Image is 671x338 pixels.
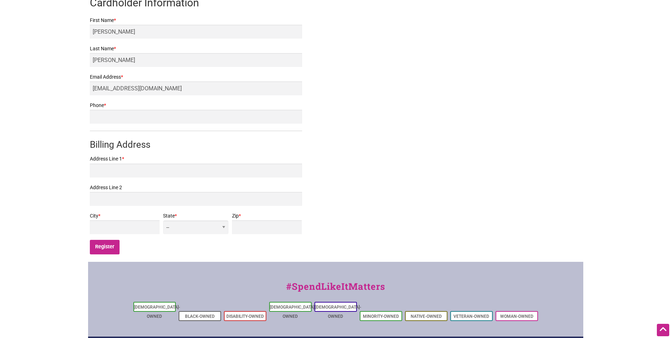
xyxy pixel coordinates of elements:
[163,212,228,220] label: State
[90,138,302,151] h3: Billing Address
[453,314,489,319] a: Veteran-Owned
[363,314,399,319] a: Minority-Owned
[185,314,215,319] a: Black-Owned
[500,314,533,319] a: Woman-Owned
[90,154,302,163] label: Address Line 1
[88,280,583,300] div: #SpendLikeItMatters
[90,16,302,25] label: First Name
[657,324,669,336] div: Scroll Back to Top
[90,73,302,81] label: Email Address
[90,240,120,254] input: Register
[315,305,361,319] a: [DEMOGRAPHIC_DATA]-Owned
[90,44,302,53] label: Last Name
[90,212,160,220] label: City
[90,101,302,110] label: Phone
[232,212,302,220] label: Zip
[270,305,316,319] a: [DEMOGRAPHIC_DATA]-Owned
[226,314,264,319] a: Disability-Owned
[90,183,302,192] label: Address Line 2
[134,305,180,319] a: [DEMOGRAPHIC_DATA]-Owned
[411,314,442,319] a: Native-Owned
